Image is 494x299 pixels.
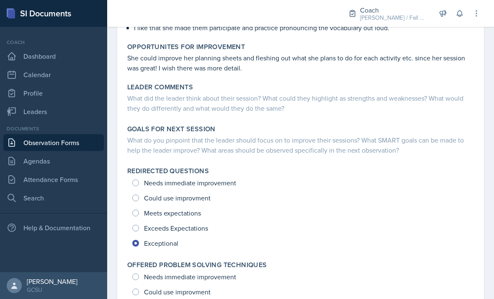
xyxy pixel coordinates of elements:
div: Help & Documentation [3,219,104,236]
a: Calendar [3,66,104,83]
p: She could improve her planning sheets and fleshing out what she plans to do for each activity etc... [127,53,474,73]
a: Agendas [3,153,104,169]
p: I like that she made them participate and practice pronouncing the vocabulary out loud. [134,23,474,33]
div: [PERSON_NAME] [27,277,77,286]
a: Leaders [3,103,104,120]
div: What do you pinpoint that the leader should focus on to improve their sessions? What SMART goals ... [127,135,474,155]
a: Profile [3,85,104,101]
a: Attendance Forms [3,171,104,188]
div: [PERSON_NAME] / Fall 2025 [360,13,427,22]
div: What did the leader think about their session? What could they highlight as strengths and weaknes... [127,93,474,113]
label: Opportunites for Improvement [127,43,245,51]
label: Leader Comments [127,83,193,91]
a: Search [3,190,104,206]
div: Coach [3,39,104,46]
a: Observation Forms [3,134,104,151]
div: Coach [360,5,427,15]
label: Redirected Questions [127,167,209,175]
label: Goals for Next Session [127,125,216,133]
div: Documents [3,125,104,133]
div: GCSU [27,286,77,294]
label: Offered Problem Solving Techniques [127,261,267,269]
a: Dashboard [3,48,104,65]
